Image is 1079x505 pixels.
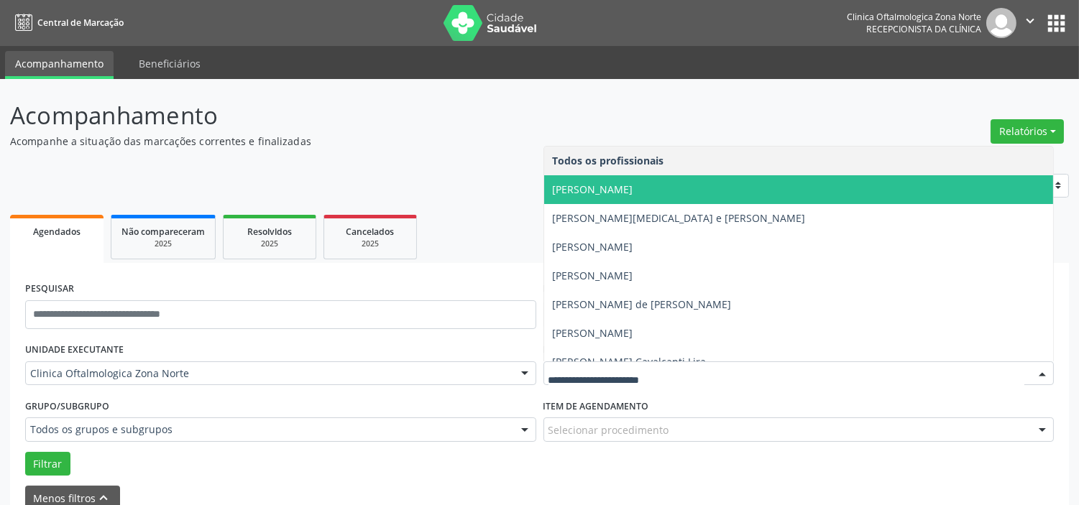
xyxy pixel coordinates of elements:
[991,119,1064,144] button: Relatórios
[1044,11,1069,36] button: apps
[553,269,633,282] span: [PERSON_NAME]
[37,17,124,29] span: Central de Marcação
[25,395,109,417] label: Grupo/Subgrupo
[129,51,211,76] a: Beneficiários
[986,8,1016,38] img: img
[553,154,664,167] span: Todos os profissionais
[1022,13,1038,29] i: 
[847,11,981,23] div: Clinica Oftalmologica Zona Norte
[121,226,205,238] span: Não compareceram
[25,452,70,476] button: Filtrar
[25,278,74,300] label: PESQUISAR
[553,240,633,254] span: [PERSON_NAME]
[247,226,292,238] span: Resolvidos
[10,11,124,34] a: Central de Marcação
[553,355,707,369] span: [PERSON_NAME] Cavalcanti Lira
[121,238,205,249] div: 2025
[553,211,806,225] span: [PERSON_NAME][MEDICAL_DATA] e [PERSON_NAME]
[30,366,507,381] span: Clinica Oftalmologica Zona Norte
[1016,8,1044,38] button: 
[866,23,981,35] span: Recepcionista da clínica
[548,422,669,437] span: Selecionar procedimento
[553,326,633,340] span: [PERSON_NAME]
[234,238,306,249] div: 2025
[10,98,751,134] p: Acompanhamento
[543,395,649,417] label: Item de agendamento
[334,238,406,249] div: 2025
[25,339,124,361] label: UNIDADE EXECUTANTE
[553,182,633,196] span: [PERSON_NAME]
[10,134,751,149] p: Acompanhe a situação das marcações correntes e finalizadas
[553,297,732,311] span: [PERSON_NAME] de [PERSON_NAME]
[30,422,507,437] span: Todos os grupos e subgrupos
[5,51,114,79] a: Acompanhamento
[33,226,81,238] span: Agendados
[346,226,395,238] span: Cancelados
